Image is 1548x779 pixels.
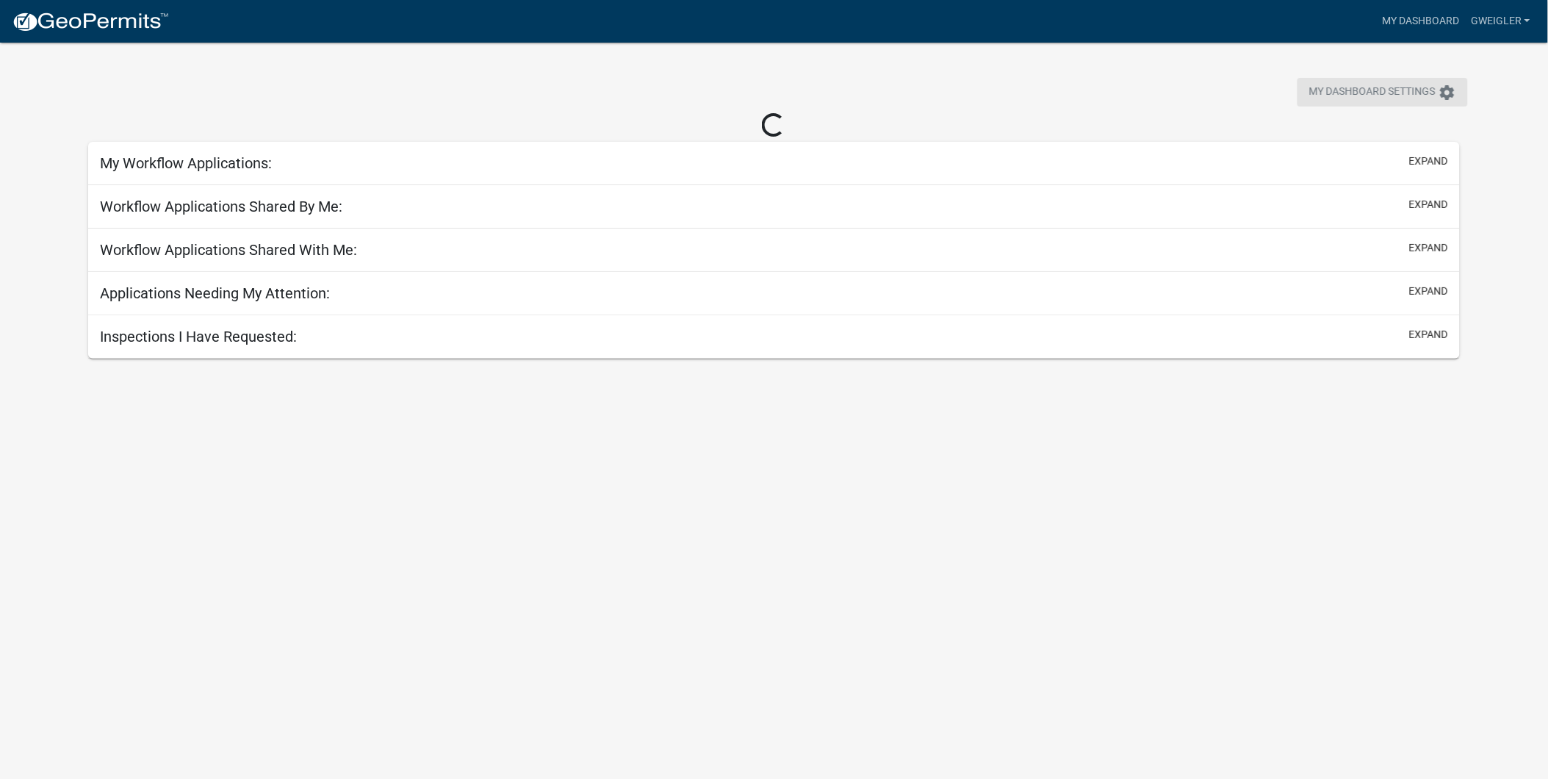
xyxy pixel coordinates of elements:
h5: Workflow Applications Shared With Me: [100,241,357,259]
h5: Applications Needing My Attention: [100,284,330,302]
h5: Workflow Applications Shared By Me: [100,198,342,215]
button: expand [1409,197,1448,212]
a: gweigler [1465,7,1536,35]
button: expand [1409,284,1448,299]
button: expand [1409,327,1448,342]
h5: Inspections I Have Requested: [100,328,297,345]
i: settings [1439,84,1456,101]
button: expand [1409,154,1448,169]
button: My Dashboard Settingssettings [1297,78,1468,107]
button: expand [1409,240,1448,256]
a: My Dashboard [1376,7,1465,35]
h5: My Workflow Applications: [100,154,272,172]
span: My Dashboard Settings [1309,84,1436,101]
